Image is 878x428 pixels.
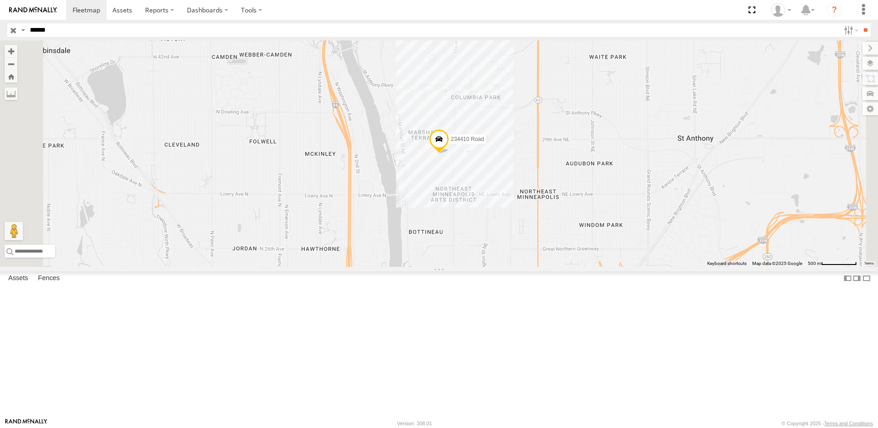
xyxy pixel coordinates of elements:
div: Version: 308.01 [397,421,432,426]
button: Zoom out [5,57,17,70]
a: Visit our Website [5,419,47,428]
label: Search Filter Options [840,23,860,37]
span: 500 m [808,261,821,266]
i: ? [827,3,842,17]
label: Dock Summary Table to the Right [852,271,861,285]
a: Terms and Conditions [824,421,873,426]
label: Map Settings [862,102,878,115]
span: 234410 Road [451,136,484,142]
button: Drag Pegman onto the map to open Street View [5,222,23,240]
span: Map data ©2025 Google [752,261,802,266]
button: Map Scale: 500 m per 74 pixels [805,260,860,267]
label: Assets [4,272,33,285]
button: Zoom Home [5,70,17,83]
label: Measure [5,87,17,100]
label: Search Query [19,23,27,37]
label: Hide Summary Table [862,271,871,285]
button: Keyboard shortcuts [707,260,747,267]
div: © Copyright 2025 - [782,421,873,426]
button: Zoom in [5,45,17,57]
a: Terms (opens in new tab) [864,262,874,265]
label: Dock Summary Table to the Left [843,271,852,285]
label: Fences [34,272,64,285]
img: rand-logo.svg [9,7,57,13]
div: Tina French [768,3,794,17]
